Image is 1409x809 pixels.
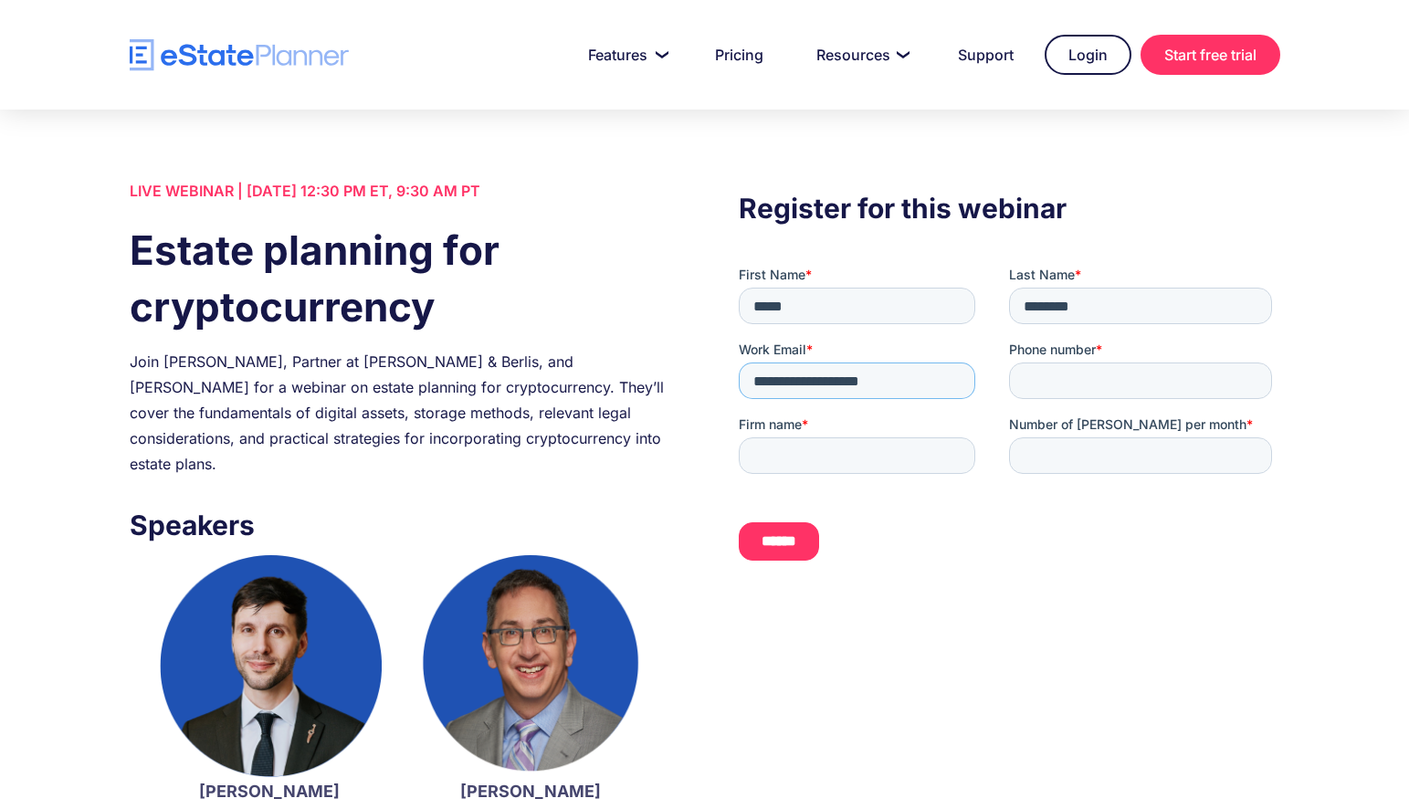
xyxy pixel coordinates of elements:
[936,37,1036,73] a: Support
[1141,35,1280,75] a: Start free trial
[460,782,601,801] strong: [PERSON_NAME]
[130,178,670,204] div: LIVE WEBINAR | [DATE] 12:30 PM ET, 9:30 AM PT
[566,37,684,73] a: Features
[693,37,785,73] a: Pricing
[130,349,670,477] div: Join [PERSON_NAME], Partner at [PERSON_NAME] & Berlis, and [PERSON_NAME] for a webinar on estate ...
[794,37,927,73] a: Resources
[739,187,1279,229] h3: Register for this webinar
[130,222,670,335] h1: Estate planning for cryptocurrency
[130,504,670,546] h3: Speakers
[130,39,349,71] a: home
[199,782,340,801] strong: [PERSON_NAME]
[739,266,1279,576] iframe: Form 0
[1045,35,1131,75] a: Login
